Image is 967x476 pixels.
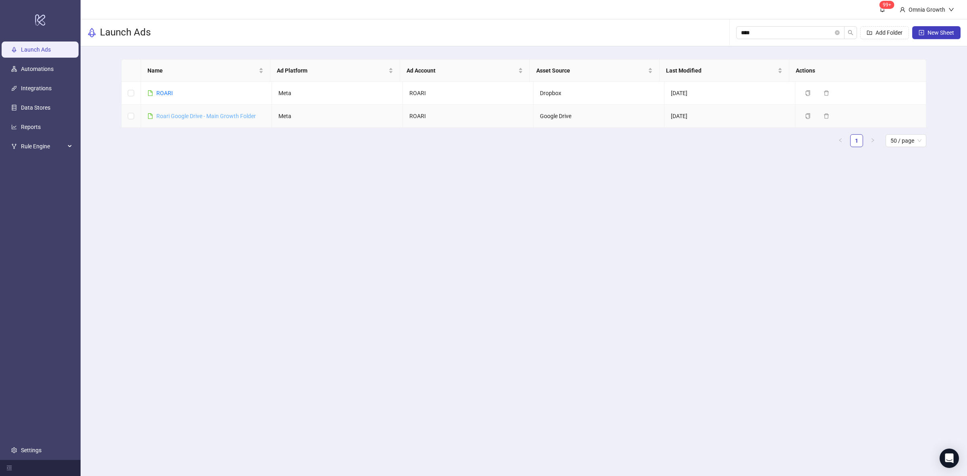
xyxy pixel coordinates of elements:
[156,90,173,96] a: ROARI
[272,82,403,105] td: Meta
[848,30,853,35] span: search
[900,7,905,12] span: user
[277,66,387,75] span: Ad Platform
[834,134,847,147] li: Previous Page
[147,113,153,119] span: file
[21,46,51,53] a: Launch Ads
[834,134,847,147] button: left
[664,82,795,105] td: [DATE]
[919,30,924,35] span: plus-square
[403,82,534,105] td: ROARI
[805,113,811,119] span: copy
[6,465,12,471] span: menu-fold
[660,60,789,82] th: Last Modified
[21,124,41,130] a: Reports
[21,66,54,72] a: Automations
[664,105,795,128] td: [DATE]
[147,90,153,96] span: file
[940,449,959,468] div: Open Intercom Messenger
[928,29,954,36] span: New Sheet
[905,5,948,14] div: Omnia Growth
[912,26,961,39] button: New Sheet
[272,105,403,128] td: Meta
[866,134,879,147] li: Next Page
[147,66,257,75] span: Name
[851,135,863,147] a: 1
[21,447,42,453] a: Settings
[666,66,776,75] span: Last Modified
[824,113,829,119] span: delete
[400,60,530,82] th: Ad Account
[407,66,517,75] span: Ad Account
[835,30,840,35] button: close-circle
[789,60,919,82] th: Actions
[948,7,954,12] span: down
[805,90,811,96] span: copy
[100,26,151,39] h3: Launch Ads
[880,1,894,9] sup: 111
[533,82,664,105] td: Dropbox
[850,134,863,147] li: 1
[141,60,271,82] th: Name
[886,134,926,147] div: Page Size
[860,26,909,39] button: Add Folder
[870,138,875,143] span: right
[21,138,65,154] span: Rule Engine
[21,104,50,111] a: Data Stores
[11,143,17,149] span: fork
[270,60,400,82] th: Ad Platform
[403,105,534,128] td: ROARI
[533,105,664,128] td: Google Drive
[867,30,872,35] span: folder-add
[890,135,921,147] span: 50 / page
[876,29,903,36] span: Add Folder
[880,6,885,12] span: bell
[21,85,52,91] a: Integrations
[824,90,829,96] span: delete
[87,28,97,37] span: rocket
[536,66,646,75] span: Asset Source
[838,138,843,143] span: left
[866,134,879,147] button: right
[530,60,660,82] th: Asset Source
[156,113,256,119] a: Roari Google Drive - Main Growth Folder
